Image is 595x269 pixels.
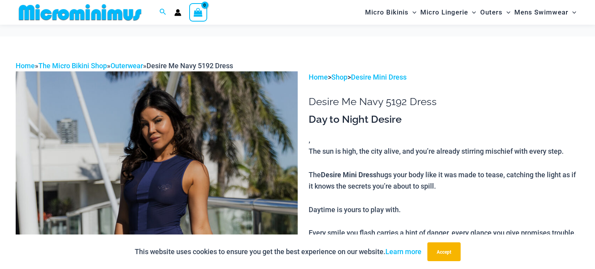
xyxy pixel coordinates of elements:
a: Micro BikinisMenu ToggleMenu Toggle [363,2,418,22]
a: Home [16,62,35,70]
h1: Desire Me Navy 5192 Dress [309,96,579,108]
a: Desire Mini Dress [351,73,407,81]
span: Outers [480,2,503,22]
nav: Site Navigation [362,1,579,24]
span: Mens Swimwear [514,2,568,22]
span: » » » [16,62,233,70]
img: MM SHOP LOGO FLAT [16,4,145,21]
a: Learn more [385,247,421,256]
span: Micro Bikinis [365,2,409,22]
button: Accept [427,242,461,261]
a: Account icon link [174,9,181,16]
a: Mens SwimwearMenu ToggleMenu Toggle [512,2,578,22]
span: Menu Toggle [468,2,476,22]
span: Menu Toggle [409,2,416,22]
b: Desire Mini Dress [321,170,376,179]
a: Micro LingerieMenu ToggleMenu Toggle [418,2,478,22]
span: Desire Me Navy 5192 Dress [146,62,233,70]
span: Menu Toggle [503,2,510,22]
a: Search icon link [159,7,166,17]
p: This website uses cookies to ensure you get the best experience on our website. [135,246,421,258]
span: Menu Toggle [568,2,576,22]
span: Micro Lingerie [420,2,468,22]
a: OutersMenu ToggleMenu Toggle [478,2,512,22]
a: Outerwear [110,62,143,70]
a: View Shopping Cart, empty [189,3,207,21]
a: Home [309,73,328,81]
a: Shop [331,73,347,81]
p: > > [309,71,579,83]
h3: Day to Night Desire [309,113,579,126]
a: The Micro Bikini Shop [38,62,107,70]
